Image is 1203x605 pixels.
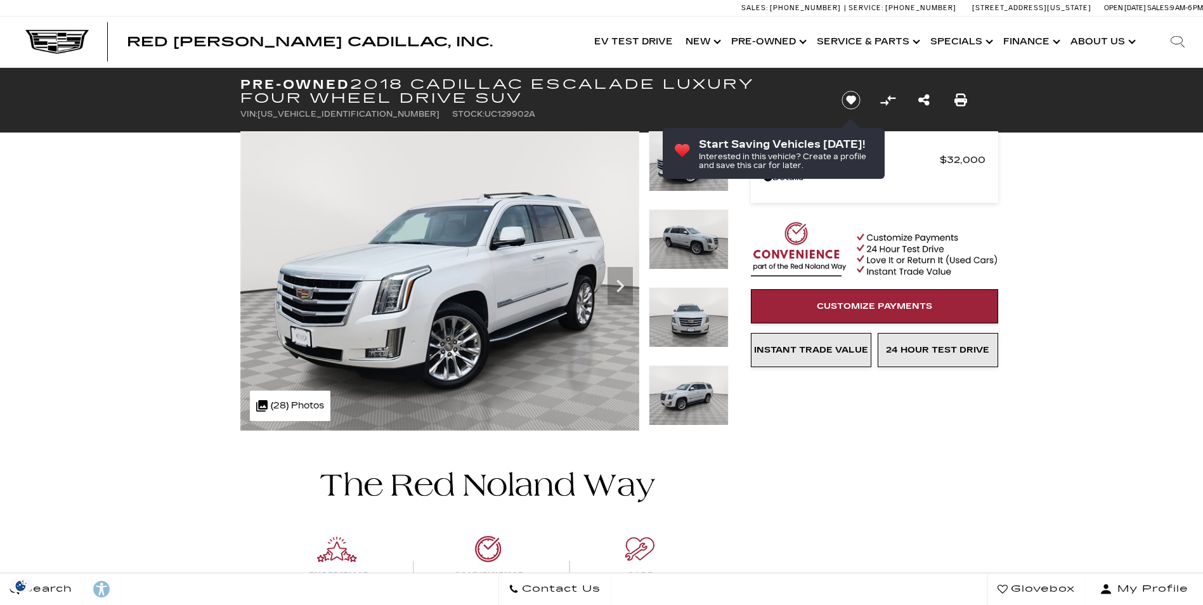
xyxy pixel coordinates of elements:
[240,110,257,119] span: VIN:
[25,30,89,54] img: Cadillac Dark Logo with Cadillac White Text
[751,333,871,367] a: Instant Trade Value
[484,110,535,119] span: UC129902A
[1147,4,1170,12] span: Sales:
[810,16,924,67] a: Service & Parts
[608,267,633,305] div: Next
[1085,573,1203,605] button: Open user profile menu
[519,580,601,598] span: Contact Us
[878,333,998,367] a: 24 Hour Test Drive
[844,4,959,11] a: Service: [PHONE_NUMBER]
[849,4,883,12] span: Service:
[764,169,985,186] a: Details
[886,345,989,355] span: 24 Hour Test Drive
[649,131,729,192] img: Used 2018 Crystal White Tricoat Cadillac Luxury image 1
[6,579,36,592] section: Click to Open Cookie Consent Modal
[764,151,985,169] a: Red [PERSON_NAME] $32,000
[250,391,330,421] div: (28) Photos
[1104,4,1146,12] span: Open [DATE]
[725,16,810,67] a: Pre-Owned
[240,77,350,92] strong: Pre-Owned
[240,131,639,431] img: Used 2018 Crystal White Tricoat Cadillac Luxury image 1
[498,573,611,605] a: Contact Us
[649,365,729,426] img: Used 2018 Crystal White Tricoat Cadillac Luxury image 4
[741,4,844,11] a: Sales: [PHONE_NUMBER]
[588,16,679,67] a: EV Test Drive
[885,4,956,12] span: [PHONE_NUMBER]
[918,91,930,109] a: Share this Pre-Owned 2018 Cadillac Escalade Luxury Four Wheel Drive SUV
[452,110,484,119] span: Stock:
[987,573,1085,605] a: Glovebox
[837,90,865,110] button: Save vehicle
[1170,4,1203,12] span: 9 AM-6 PM
[6,579,36,592] img: Opt-Out Icon
[240,77,821,105] h1: 2018 Cadillac Escalade Luxury Four Wheel Drive SUV
[770,4,841,12] span: [PHONE_NUMBER]
[817,301,932,311] span: Customize Payments
[127,34,493,49] span: Red [PERSON_NAME] Cadillac, Inc.
[1112,580,1188,598] span: My Profile
[878,91,897,110] button: Compare vehicle
[754,345,868,355] span: Instant Trade Value
[764,151,940,169] span: Red [PERSON_NAME]
[741,4,768,12] span: Sales:
[751,289,998,323] a: Customize Payments
[924,16,997,67] a: Specials
[997,16,1064,67] a: Finance
[127,36,493,48] a: Red [PERSON_NAME] Cadillac, Inc.
[1064,16,1140,67] a: About Us
[649,209,729,270] img: Used 2018 Crystal White Tricoat Cadillac Luxury image 2
[679,16,725,67] a: New
[257,110,439,119] span: [US_VEHICLE_IDENTIFICATION_NUMBER]
[954,91,967,109] a: Print this Pre-Owned 2018 Cadillac Escalade Luxury Four Wheel Drive SUV
[940,151,985,169] span: $32,000
[1008,580,1075,598] span: Glovebox
[20,580,72,598] span: Search
[972,4,1091,12] a: [STREET_ADDRESS][US_STATE]
[649,287,729,348] img: Used 2018 Crystal White Tricoat Cadillac Luxury image 3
